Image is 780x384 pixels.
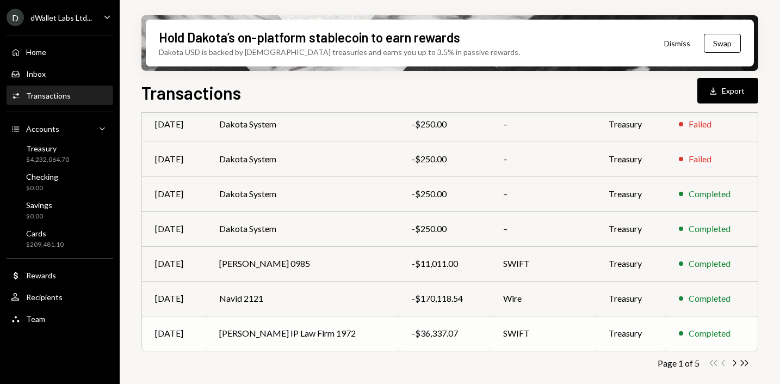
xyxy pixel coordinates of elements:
td: – [490,176,596,211]
td: Treasury [596,246,666,281]
td: SWIFT [490,316,596,351]
div: Failed [689,118,711,131]
div: -$250.00 [412,222,477,235]
div: -$250.00 [412,187,477,200]
div: $0.00 [26,184,58,193]
div: Inbox [26,69,46,78]
div: Savings [26,200,52,210]
td: – [490,211,596,246]
a: Inbox [7,64,113,83]
div: Checking [26,172,58,181]
a: Recipients [7,287,113,307]
a: Transactions [7,86,113,105]
div: -$11,011.00 [412,257,477,270]
div: [DATE] [155,153,193,166]
div: Transactions [26,91,71,100]
td: – [490,107,596,142]
div: $209,481.10 [26,240,64,249]
td: Treasury [596,211,666,246]
button: Export [697,78,758,103]
a: Home [7,42,113,62]
div: Page 1 of 5 [658,358,699,368]
td: Dakota System [206,211,399,246]
td: Treasury [596,176,666,211]
div: -$36,337.07 [412,327,477,340]
div: D [7,9,24,26]
td: Treasury [596,142,666,176]
div: [DATE] [155,257,193,270]
td: Wire [490,281,596,316]
button: Dismiss [651,31,704,56]
div: [DATE] [155,292,193,305]
td: – [490,142,596,176]
td: Treasury [596,107,666,142]
td: Dakota System [206,107,399,142]
div: Recipients [26,292,63,302]
div: Home [26,47,46,57]
td: SWIFT [490,246,596,281]
div: $4,232,064.70 [26,155,69,164]
div: Dakota USD is backed by [DEMOGRAPHIC_DATA] treasuries and earns you up to 3.5% in passive rewards. [159,46,520,58]
div: Accounts [26,124,59,133]
a: Treasury$4,232,064.70 [7,141,113,167]
div: Completed [689,187,731,200]
div: -$250.00 [412,153,477,166]
td: Navid 2121 [206,281,399,316]
td: [PERSON_NAME] IP Law Firm 1972 [206,316,399,351]
a: Rewards [7,265,113,285]
div: $0.00 [26,212,52,221]
td: Dakota System [206,142,399,176]
td: Treasury [596,281,666,316]
a: Accounts [7,119,113,138]
div: Treasury [26,144,69,153]
h1: Transactions [141,82,241,103]
a: Checking$0.00 [7,169,113,195]
div: Completed [689,222,731,235]
div: Failed [689,153,711,166]
div: Cards [26,229,64,238]
td: Treasury [596,316,666,351]
div: [DATE] [155,118,193,131]
div: Rewards [26,271,56,280]
td: [PERSON_NAME] 0985 [206,246,399,281]
a: Team [7,309,113,328]
div: Completed [689,257,731,270]
td: Dakota System [206,176,399,211]
div: [DATE] [155,187,193,200]
div: Team [26,314,45,324]
div: dWallet Labs Ltd... [30,13,92,22]
div: [DATE] [155,327,193,340]
div: -$250.00 [412,118,477,131]
div: Completed [689,292,731,305]
div: [DATE] [155,222,193,235]
a: Savings$0.00 [7,197,113,223]
a: Cards$209,481.10 [7,225,113,252]
div: Completed [689,327,731,340]
button: Swap [704,34,741,53]
div: Hold Dakota’s on-platform stablecoin to earn rewards [159,28,460,46]
div: -$170,118.54 [412,292,477,305]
